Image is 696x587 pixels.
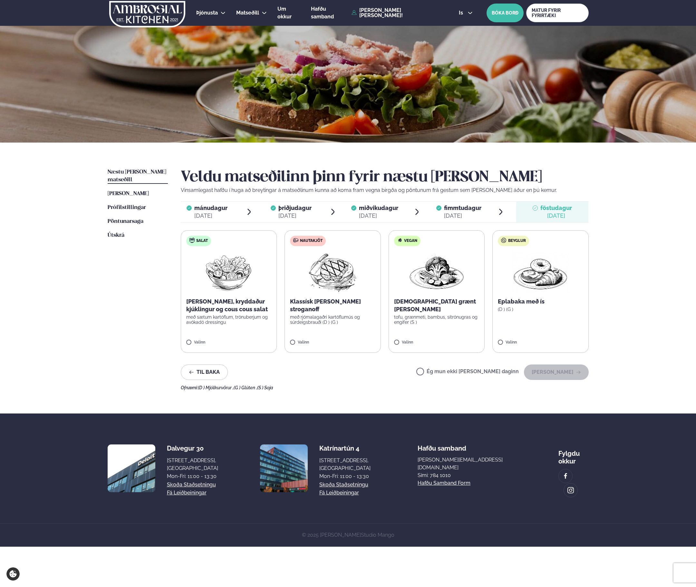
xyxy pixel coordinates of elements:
[501,238,507,243] img: bagle-new-16px.svg
[200,251,257,293] img: Salad.png
[512,251,569,293] img: Croissant.png
[6,567,20,581] a: Cookie settings
[311,6,334,20] span: Hafðu samband
[304,251,361,293] img: Beef-Meat.png
[108,218,143,225] a: Pöntunarsaga
[498,298,583,305] p: Eplabaka með ís
[109,1,186,27] img: logo
[418,479,470,487] a: Hafðu samband form
[181,364,228,380] button: Til baka
[108,205,146,210] span: Prófílstillingar
[278,204,312,211] span: þriðjudagur
[454,10,478,15] button: is
[181,168,589,186] h2: Veldu matseðilinn þinn fyrir næstu [PERSON_NAME]
[189,238,195,243] img: salad.svg
[300,238,323,244] span: Nautakjöt
[167,444,218,452] div: Dalvegur 30
[319,473,371,480] div: Mon-Fri: 11:00 - 13:30
[236,10,259,16] span: Matseðill
[319,444,371,452] div: Katrínartún 4
[319,489,359,497] a: Fá leiðbeiningar
[194,204,227,211] span: mánudagur
[196,9,218,17] a: Þjónusta
[558,444,588,465] div: Fylgdu okkur
[108,444,155,492] img: image alt
[290,314,375,325] p: með rjómalagaðri kartöflumús og súrdeigsbrauði (D ) (G )
[567,487,574,494] img: image alt
[418,472,511,479] p: Sími: 784 1010
[234,385,257,390] span: (G ) Glúten ,
[498,307,583,312] p: (D ) (G )
[236,9,259,17] a: Matseðill
[319,481,368,489] a: Skoða staðsetningu
[487,4,524,22] button: BÓKA BORÐ
[167,457,218,472] div: [STREET_ADDRESS], [GEOGRAPHIC_DATA]
[108,219,143,224] span: Pöntunarsaga
[181,186,589,194] p: Vinsamlegast hafðu í huga að breytingar á matseðlinum kunna að koma fram vegna birgða og pöntunum...
[394,314,479,325] p: tofu, grænmeti, bambus, sítrónugras og engifer (S )
[408,251,465,293] img: Vegan.png
[524,364,589,380] button: [PERSON_NAME]
[526,4,588,22] a: MATUR FYRIR FYRIRTÆKI
[459,10,465,15] span: is
[293,238,298,243] img: beef.svg
[186,314,272,325] p: með sætum kartöflum, trönuberjum og avókadó dressingu
[290,298,375,313] p: Klassísk [PERSON_NAME] stroganoff
[186,298,272,313] p: [PERSON_NAME], kryddaður kjúklingur og cous cous salat
[167,481,216,489] a: Skoða staðsetningu
[319,457,371,472] div: [STREET_ADDRESS], [GEOGRAPHIC_DATA]
[508,238,526,244] span: Beyglur
[397,238,402,243] img: Vegan.svg
[562,473,569,480] img: image alt
[418,456,511,472] a: [PERSON_NAME][EMAIL_ADDRESS][DOMAIN_NAME]
[181,385,589,390] div: Ofnæmi:
[196,238,208,244] span: Salat
[257,385,273,390] span: (S ) Soja
[540,204,572,211] span: föstudagur
[194,212,227,220] div: [DATE]
[352,8,444,18] a: [PERSON_NAME] [PERSON_NAME]!
[277,5,300,21] a: Um okkur
[167,473,218,480] div: Mon-Fri: 11:00 - 13:30
[444,204,481,211] span: fimmtudagur
[311,5,348,21] a: Hafðu samband
[260,444,308,492] img: image alt
[359,204,398,211] span: miðvikudagur
[167,489,207,497] a: Fá leiðbeiningar
[108,233,124,238] span: Útskrá
[404,238,417,244] span: Vegan
[108,168,168,184] a: Næstu [PERSON_NAME] matseðill
[444,212,481,220] div: [DATE]
[108,191,149,196] span: [PERSON_NAME]
[359,212,398,220] div: [DATE]
[108,169,166,183] span: Næstu [PERSON_NAME] matseðill
[108,190,149,198] a: [PERSON_NAME]
[108,204,146,212] a: Prófílstillingar
[394,298,479,313] p: [DEMOGRAPHIC_DATA] grænt [PERSON_NAME]
[278,212,312,220] div: [DATE]
[564,483,577,497] a: image alt
[540,212,572,220] div: [DATE]
[108,232,124,239] a: Útskrá
[277,6,292,20] span: Um okkur
[196,10,218,16] span: Þjónusta
[418,439,466,452] span: Hafðu samband
[302,532,394,538] span: © 2025 [PERSON_NAME]
[198,385,234,390] span: (D ) Mjólkurvörur ,
[361,532,394,538] a: Studio Mango
[559,469,572,483] a: image alt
